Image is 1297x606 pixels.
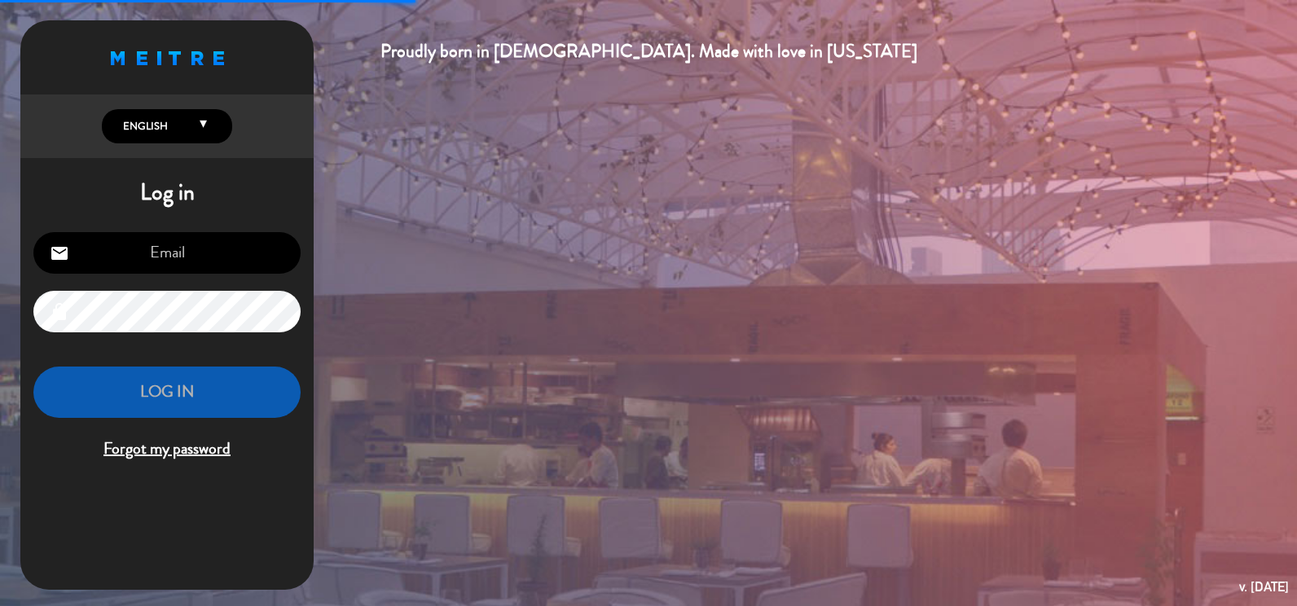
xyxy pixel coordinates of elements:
[1239,576,1289,598] div: v. [DATE]
[50,244,69,263] i: email
[50,302,69,322] i: lock
[33,367,301,418] button: LOG IN
[119,118,168,134] span: English
[20,179,314,207] h1: Log in
[33,436,301,463] span: Forgot my password
[33,232,301,274] input: Email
